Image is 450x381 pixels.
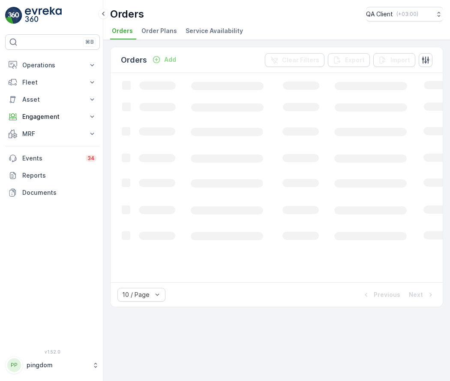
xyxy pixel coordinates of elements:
[22,95,83,104] p: Asset
[22,112,83,121] p: Engagement
[366,7,443,21] button: QA Client(+03:00)
[5,74,100,91] button: Fleet
[121,54,147,66] p: Orders
[5,167,100,184] a: Reports
[5,150,100,167] a: Events34
[328,53,370,67] button: Export
[22,78,83,87] p: Fleet
[7,358,21,372] div: PP
[5,356,100,374] button: PPpingdom
[87,155,95,162] p: 34
[22,130,83,138] p: MRF
[149,54,180,65] button: Add
[110,7,144,21] p: Orders
[5,184,100,201] a: Documents
[27,361,88,369] p: pingdom
[373,53,415,67] button: Import
[361,290,401,300] button: Previous
[390,56,410,64] p: Import
[164,55,176,64] p: Add
[141,27,177,35] span: Order Plans
[112,27,133,35] span: Orders
[5,91,100,108] button: Asset
[374,290,400,299] p: Previous
[345,56,365,64] p: Export
[25,7,62,24] img: logo_light-DOdMpM7g.png
[366,10,393,18] p: QA Client
[85,39,94,45] p: ⌘B
[408,290,436,300] button: Next
[282,56,319,64] p: Clear Filters
[22,188,96,197] p: Documents
[22,61,83,70] p: Operations
[5,125,100,142] button: MRF
[5,349,100,354] span: v 1.52.0
[22,154,81,163] p: Events
[22,171,96,180] p: Reports
[186,27,243,35] span: Service Availability
[5,57,100,74] button: Operations
[396,11,418,18] p: ( +03:00 )
[5,108,100,125] button: Engagement
[265,53,324,67] button: Clear Filters
[409,290,423,299] p: Next
[5,7,22,24] img: logo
